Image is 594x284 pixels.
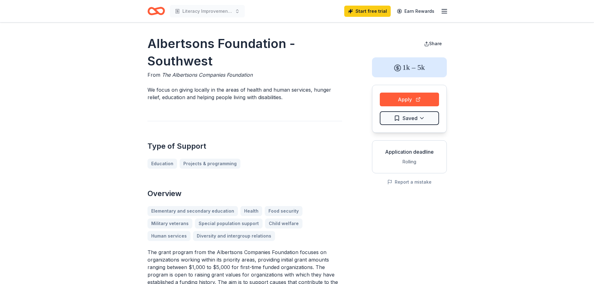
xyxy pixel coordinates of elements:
[387,178,432,186] button: Report a mistake
[147,35,342,70] h1: Albertsons Foundation - Southwest
[147,141,342,151] h2: Type of Support
[380,111,439,125] button: Saved
[377,158,442,166] div: Rolling
[429,41,442,46] span: Share
[147,4,165,18] a: Home
[403,114,418,122] span: Saved
[419,37,447,50] button: Share
[162,72,253,78] span: The Albertsons Companies Foundation
[344,6,391,17] a: Start free trial
[170,5,245,17] button: Literacy Improvement for children in [GEOGRAPHIC_DATA] [GEOGRAPHIC_DATA] region
[147,71,342,79] div: From
[147,86,342,101] p: We focus on giving locally in the areas of health and human services, hunger relief, education an...
[180,159,240,169] a: Projects & programming
[393,6,438,17] a: Earn Rewards
[147,189,342,199] h2: Overview
[182,7,232,15] span: Literacy Improvement for children in [GEOGRAPHIC_DATA] [GEOGRAPHIC_DATA] region
[147,159,177,169] a: Education
[377,148,442,156] div: Application deadline
[380,93,439,106] button: Apply
[372,57,447,77] div: 1k – 5k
